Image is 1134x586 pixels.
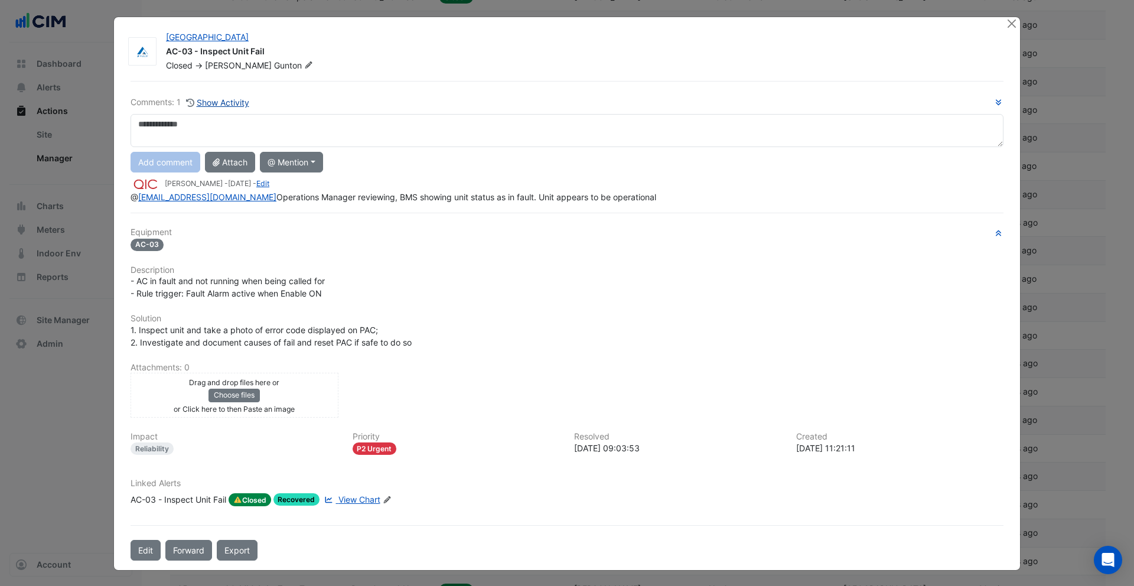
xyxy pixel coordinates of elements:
[131,265,1003,275] h6: Description
[338,494,380,504] span: View Chart
[273,493,320,506] span: Recovered
[166,45,992,60] div: AC-03 - Inspect Unit Fail
[260,152,323,172] button: @ Mention
[205,152,255,172] button: Attach
[353,442,397,455] div: P2 Urgent
[131,540,161,561] button: Edit
[131,442,174,455] div: Reliability
[574,432,782,442] h6: Resolved
[1005,17,1018,30] button: Close
[274,60,315,71] span: Gunton
[131,276,325,298] span: - AC in fault and not running when being called for - Rule trigger: Fault Alarm active when Enabl...
[217,540,258,561] a: Export
[185,96,250,109] button: Show Activity
[322,493,380,506] a: View Chart
[166,60,193,70] span: Closed
[131,493,226,506] div: AC-03 - Inspect Unit Fail
[131,432,338,442] h6: Impact
[796,442,1004,454] div: [DATE] 11:21:11
[574,442,782,454] div: [DATE] 09:03:53
[174,405,295,414] small: or Click here to then Paste an image
[129,46,156,58] img: Airmaster Australia
[131,325,412,347] span: 1. Inspect unit and take a photo of error code displayed on PAC; 2. Investigate and document caus...
[138,192,276,202] a: [EMAIL_ADDRESS][DOMAIN_NAME]
[228,179,251,188] span: 2025-05-12 10:17:09
[131,239,164,251] span: AC-03
[189,378,279,387] small: Drag and drop files here or
[796,432,1004,442] h6: Created
[131,192,656,202] span: @ Operations Manager reviewing, BMS showing unit status as in fault. Unit appears to be operational
[131,227,1003,237] h6: Equipment
[208,389,260,402] button: Choose files
[166,32,249,42] a: [GEOGRAPHIC_DATA]
[195,60,203,70] span: ->
[131,178,160,191] img: QIC
[165,540,212,561] button: Forward
[353,432,561,442] h6: Priority
[131,478,1003,489] h6: Linked Alerts
[131,314,1003,324] h6: Solution
[256,179,269,188] a: Edit
[383,496,392,504] fa-icon: Edit Linked Alerts
[165,178,269,189] small: [PERSON_NAME] - -
[205,60,272,70] span: [PERSON_NAME]
[1094,546,1122,574] div: Open Intercom Messenger
[131,363,1003,373] h6: Attachments: 0
[131,96,250,109] div: Comments: 1
[229,493,271,506] span: Closed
